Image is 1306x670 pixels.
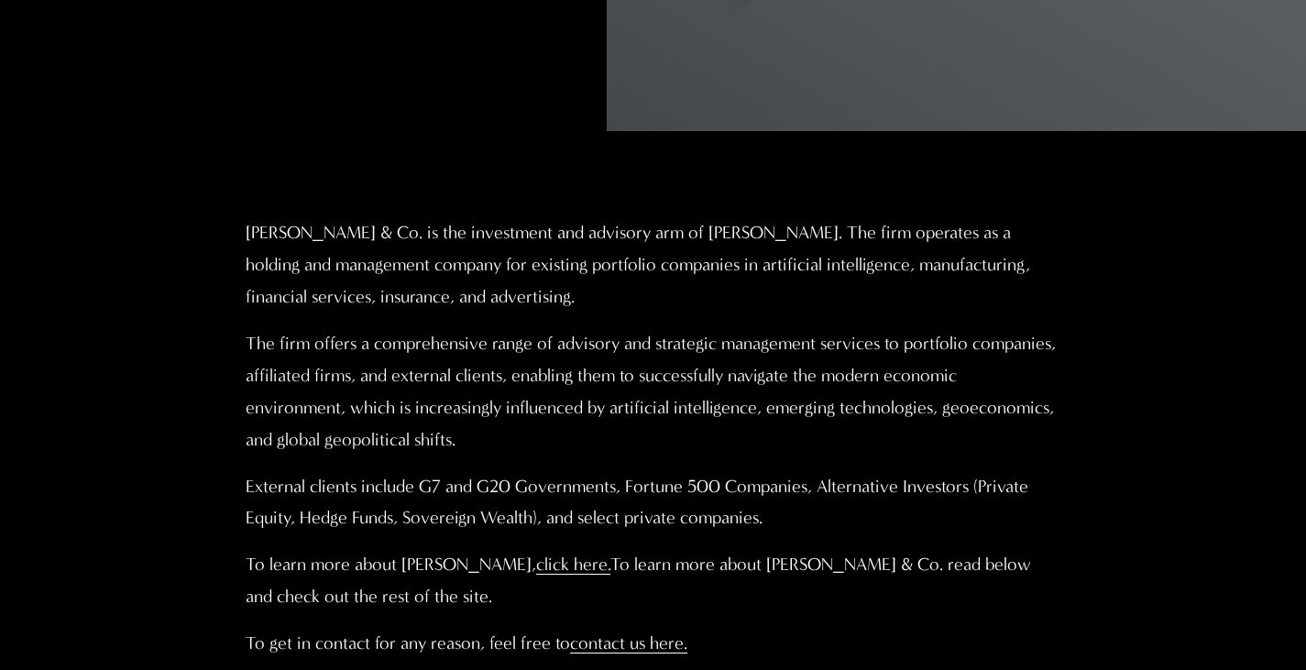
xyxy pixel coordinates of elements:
p: [PERSON_NAME] & Co. is the investment and advisory arm of [PERSON_NAME]. The firm operates as a h... [246,217,1060,313]
a: click here. [536,554,610,575]
p: The firm offers a comprehensive range of advisory and strategic management services to portfolio ... [246,328,1060,456]
p: External clients include G7 and G20 Governments, Fortune 500 Companies, Alternative Investors (Pr... [246,471,1060,535]
a: contact us here. [570,632,687,654]
p: To learn more about [PERSON_NAME], To learn more about [PERSON_NAME] & Co. read below and check o... [246,549,1060,613]
p: To get in contact for any reason, feel free to [246,628,1060,660]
